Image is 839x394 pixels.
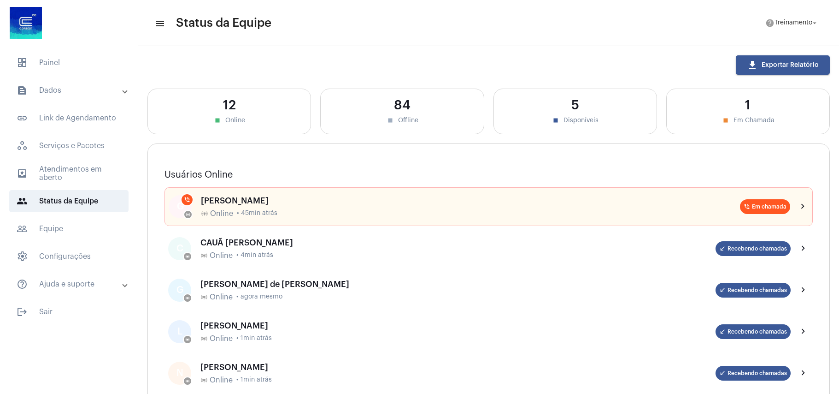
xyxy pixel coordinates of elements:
mat-icon: download [747,60,758,71]
span: Status da Equipe [9,190,129,212]
mat-icon: call_received [719,328,726,335]
mat-icon: stop [552,116,560,125]
mat-icon: online_prediction [185,337,190,342]
button: Exportar Relatório [736,55,830,75]
span: Sair [9,301,129,323]
div: 84 [330,98,474,113]
mat-icon: phone_in_talk [184,197,190,203]
mat-icon: chevron_right [798,368,809,379]
div: G [168,279,191,302]
div: 1 [676,98,820,113]
mat-icon: sidenav icon [17,223,28,234]
span: sidenav icon [17,251,28,262]
mat-icon: call_received [719,287,726,293]
span: Online [210,334,233,343]
mat-icon: chevron_right [798,326,809,337]
mat-chip: Recebendo chamadas [716,324,791,339]
mat-icon: help [765,18,774,28]
mat-icon: sidenav icon [17,113,28,124]
mat-icon: stop [213,116,222,125]
mat-icon: chevron_right [798,285,809,296]
div: 12 [157,98,301,113]
span: Serviços e Pacotes [9,135,129,157]
mat-chip: Recebendo chamadas [716,366,791,381]
div: Offline [330,116,474,125]
span: Exportar Relatório [747,62,819,68]
span: • 1min atrás [236,335,272,342]
mat-expansion-panel-header: sidenav iconAjuda e suporte [6,273,138,295]
div: Em Chamada [676,116,820,125]
span: • 1min atrás [236,376,272,383]
mat-icon: sidenav icon [17,196,28,207]
button: Treinamento [760,14,824,32]
div: 5 [503,98,647,113]
span: • 4min atrás [236,252,273,259]
mat-chip: Recebendo chamadas [716,283,791,298]
span: Status da Equipe [176,16,271,30]
span: Link de Agendamento [9,107,129,129]
span: Treinamento [774,20,812,26]
mat-chip: Em chamada [740,199,790,214]
mat-icon: sidenav icon [17,85,28,96]
mat-icon: arrow_drop_down [810,19,819,27]
mat-icon: sidenav icon [17,168,28,179]
span: Online [210,209,233,218]
span: Online [210,251,233,260]
mat-icon: online_prediction [186,212,190,217]
span: sidenav icon [17,57,28,68]
mat-icon: call_received [719,245,726,252]
mat-icon: online_prediction [200,376,208,384]
span: • 45min atrás [237,210,277,217]
div: [PERSON_NAME] [200,321,716,330]
div: Online [157,116,301,125]
div: [PERSON_NAME] [200,363,716,372]
mat-icon: call_received [719,370,726,376]
span: sidenav icon [17,140,28,151]
div: G [169,195,192,218]
mat-expansion-panel-header: sidenav iconDados [6,79,138,101]
span: Configurações [9,245,129,268]
mat-icon: online_prediction [200,252,208,259]
mat-icon: sidenav icon [17,306,28,317]
div: N [168,362,191,385]
div: C [168,237,191,260]
div: [PERSON_NAME] [201,196,740,205]
mat-panel-title: Ajuda e suporte [17,279,123,290]
mat-icon: chevron_right [798,243,809,254]
span: Equipe [9,218,129,240]
div: Disponíveis [503,116,647,125]
mat-icon: online_prediction [185,254,190,259]
mat-icon: sidenav icon [155,18,164,29]
mat-icon: online_prediction [185,379,190,383]
img: d4669ae0-8c07-2337-4f67-34b0df7f5ae4.jpeg [7,5,44,42]
div: CAUÃ [PERSON_NAME] [200,238,716,247]
span: • agora mesmo [236,293,282,300]
span: Online [210,376,233,384]
div: [PERSON_NAME] de [PERSON_NAME] [200,280,716,289]
span: Painel [9,52,129,74]
mat-chip: Recebendo chamadas [716,241,791,256]
div: L [168,320,191,343]
mat-icon: online_prediction [185,296,190,300]
mat-icon: sidenav icon [17,279,28,290]
mat-icon: stop [386,116,394,125]
span: Atendimentos em aberto [9,162,129,185]
mat-icon: online_prediction [201,210,208,217]
mat-icon: stop [722,116,730,125]
mat-icon: chevron_right [798,201,809,212]
h3: Usuários Online [164,170,813,180]
mat-icon: phone_in_talk [744,203,750,210]
mat-icon: online_prediction [200,335,208,342]
mat-icon: online_prediction [200,293,208,301]
mat-panel-title: Dados [17,85,123,96]
span: Online [210,293,233,301]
